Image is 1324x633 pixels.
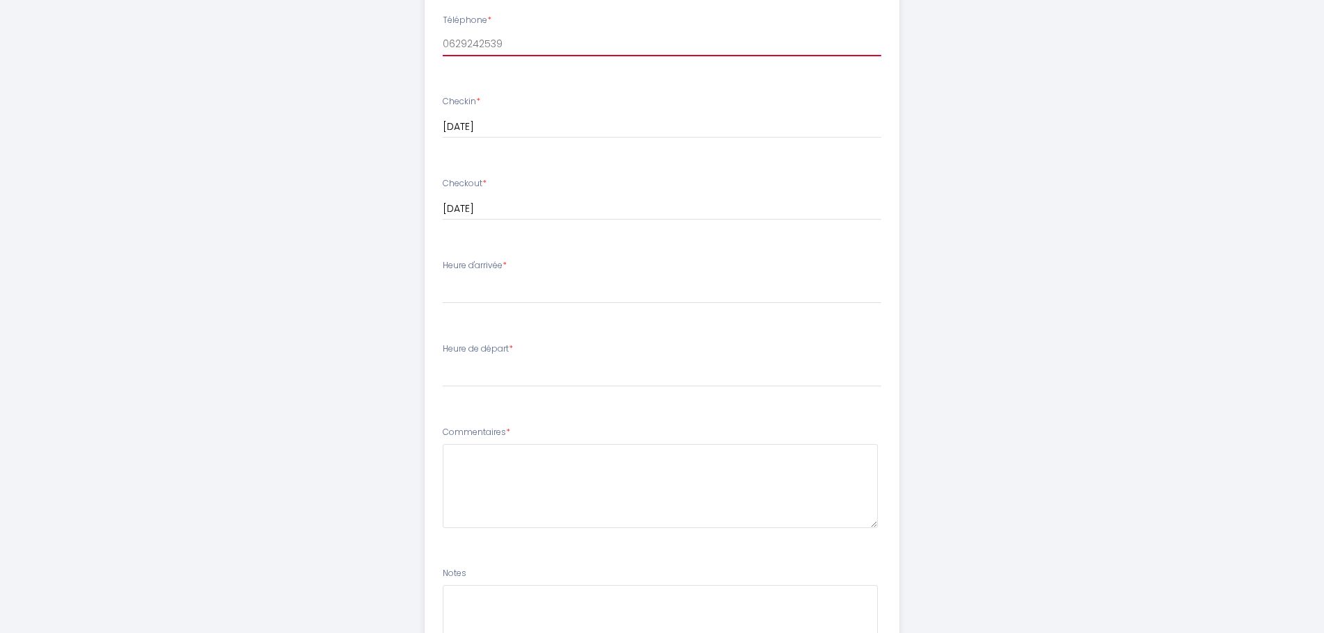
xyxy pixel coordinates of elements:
label: Notes [443,567,466,580]
label: Téléphone [443,14,491,27]
label: Commentaires [443,426,510,439]
label: Heure d'arrivée [443,259,507,272]
label: Heure de départ [443,343,513,356]
label: Checkout [443,177,487,190]
label: Checkin [443,95,480,108]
